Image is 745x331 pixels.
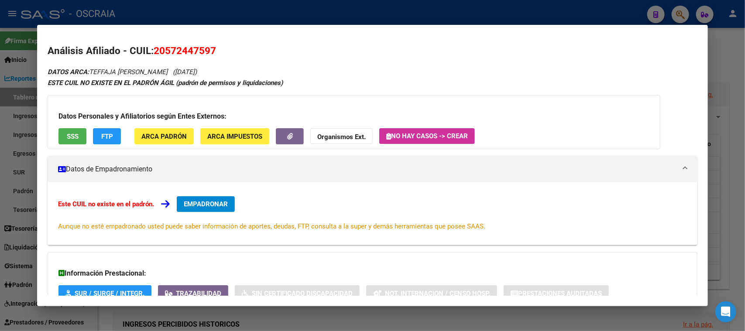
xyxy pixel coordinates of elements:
[184,200,228,208] span: EMPADRONAR
[48,79,283,87] strong: ESTE CUIL NO EXISTE EN EL PADRÓN ÁGIL (padrón de permisos y liquidaciones)
[200,128,269,144] button: ARCA Impuestos
[235,285,360,301] button: Sin Certificado Discapacidad
[58,111,649,122] h3: Datos Personales y Afiliatorios según Entes Externos:
[58,222,485,230] span: Aunque no esté empadronado usted puede saber información de aportes, deudas, FTP, consulta a la s...
[48,182,697,245] div: Datos de Empadronamiento
[252,290,353,297] span: Sin Certificado Discapacidad
[386,132,468,140] span: No hay casos -> Crear
[58,268,686,279] h3: Información Prestacional:
[310,128,373,144] button: Organismos Ext.
[317,133,366,141] strong: Organismos Ext.
[504,285,609,301] button: Prestaciones Auditadas
[58,285,151,301] button: SUR / SURGE / INTEGR.
[58,200,154,208] strong: Este CUIL no existe en el padrón.
[101,133,113,140] span: FTP
[366,285,497,301] button: Not. Internacion / Censo Hosp.
[158,285,228,301] button: Trazabilidad
[177,196,235,212] button: EMPADRONAR
[176,290,221,297] span: Trazabilidad
[173,68,197,76] span: ([DATE])
[75,290,144,297] span: SUR / SURGE / INTEGR.
[141,133,187,140] span: ARCA Padrón
[715,301,736,322] div: Open Intercom Messenger
[67,133,79,140] span: SSS
[207,133,262,140] span: ARCA Impuestos
[379,128,475,144] button: No hay casos -> Crear
[385,290,490,297] span: Not. Internacion / Censo Hosp.
[154,45,216,56] span: 20572447597
[48,156,697,182] mat-expansion-panel-header: Datos de Empadronamiento
[48,44,697,58] h2: Análisis Afiliado - CUIL:
[134,128,194,144] button: ARCA Padrón
[518,290,602,297] span: Prestaciones Auditadas
[48,68,168,76] span: TEFFAJA [PERSON_NAME]
[48,68,89,76] strong: DATOS ARCA:
[93,128,121,144] button: FTP
[58,128,86,144] button: SSS
[58,164,676,174] mat-panel-title: Datos de Empadronamiento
